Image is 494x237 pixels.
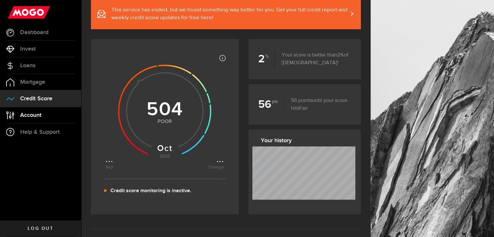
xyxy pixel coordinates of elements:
span: Invest [20,46,36,52]
span: Loans [20,63,35,69]
span: Credit Score [20,96,52,102]
span: 56 points [291,98,312,103]
span: Help & Support [20,129,60,135]
span: Fair [299,106,308,111]
b: 2 [258,50,275,68]
span: Log out [28,226,53,231]
h3: Your history [261,135,353,146]
span: 2 [337,53,344,58]
p: until your score hits [285,97,351,112]
b: 56 [258,96,285,113]
span: Account [20,112,42,118]
p: Credit score monitoring is inactive. [110,187,191,195]
span: This service has ended, but we found something way better for you. Get your full credit report an... [111,6,348,22]
p: Your score is better than of [DEMOGRAPHIC_DATA]! [275,51,351,67]
span: Mortgage [20,79,45,85]
button: Open LiveChat chat widget [5,3,25,22]
span: Dashboard [20,30,48,35]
